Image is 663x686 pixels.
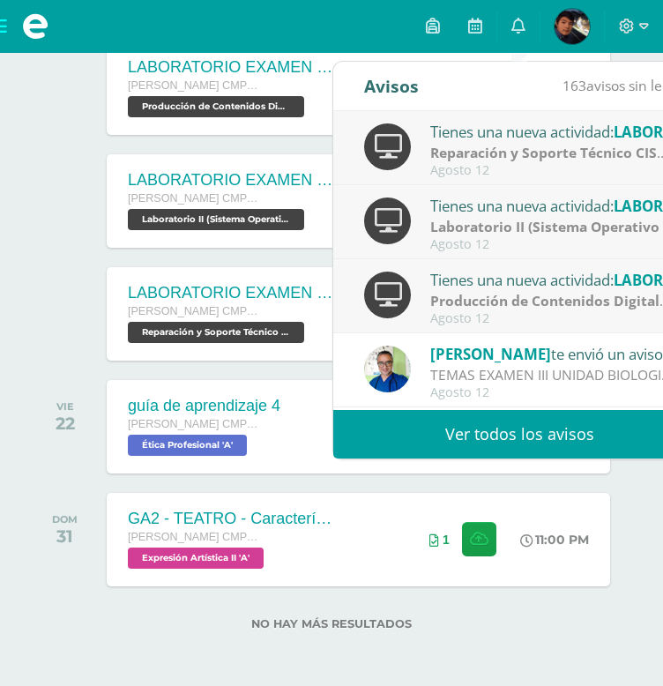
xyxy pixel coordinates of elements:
span: [PERSON_NAME] CMP Bachillerato en CCLL con Orientación en Computación [128,305,260,317]
div: GA2 - TEATRO - Características y elementos del teatro [128,510,339,528]
span: Laboratorio II (Sistema Operativo Macintoch) 'A' [128,209,304,230]
span: Producción de Contenidos Digitales 'A' [128,96,304,117]
span: 1 [443,533,450,547]
span: [PERSON_NAME] CMP Bachillerato en CCLL con Orientación en Computación [128,418,260,430]
div: 11:00 PM [520,532,589,548]
div: DOM [52,513,78,526]
div: LABORATORIO EXAMEN DE UNIDAD [128,58,339,77]
span: [PERSON_NAME] CMP Bachillerato en CCLL con Orientación en Computación [128,192,260,205]
div: guía de aprendizaje 4 [128,397,280,415]
img: 7d90ce9fecc05e4bf0bae787e936f821.png [555,9,590,44]
span: Reparación y Soporte Técnico CISCO 'A' [128,322,304,343]
span: [PERSON_NAME] [430,344,551,364]
img: 692ded2a22070436d299c26f70cfa591.png [364,346,411,392]
div: VIE [56,400,75,413]
span: 163 [562,76,586,95]
div: Archivos entregados [429,533,450,547]
span: Expresión Artística II 'A' [128,548,264,569]
div: 22 [56,413,75,434]
div: LABORATORIO EXAMEN DE UNIDAD [128,284,339,302]
div: 31 [52,526,78,547]
span: Ética Profesional 'A' [128,435,247,456]
div: LABORATORIO EXAMEN DE UNIDAD [128,171,339,190]
span: [PERSON_NAME] CMP Bachillerato en CCLL con Orientación en Computación [128,531,260,543]
div: Avisos [364,62,419,110]
span: [PERSON_NAME] CMP Bachillerato en CCLL con Orientación en Computación [128,79,260,92]
label: No hay más resultados [35,617,628,630]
